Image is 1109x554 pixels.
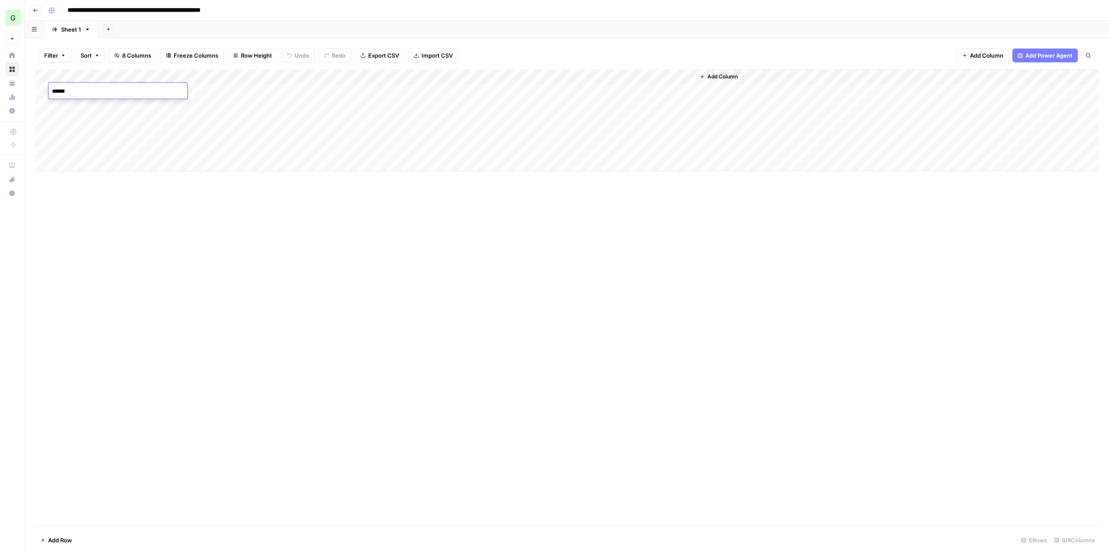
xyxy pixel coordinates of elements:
button: Import CSV [408,49,458,62]
div: What's new? [6,173,19,186]
span: Add Column [970,51,1003,60]
span: Filter [44,51,58,60]
button: Add Row [35,533,77,547]
button: Redo [318,49,351,62]
button: Workspace: Growth 49 [5,7,19,29]
button: Undo [281,49,315,62]
a: Sheet 1 [44,21,98,38]
button: Filter [39,49,71,62]
button: Sort [75,49,105,62]
button: Add Power Agent [1012,49,1078,62]
span: Add Row [48,536,72,544]
button: Help + Support [5,186,19,200]
button: Row Height [227,49,278,62]
span: 8 Columns [122,51,151,60]
button: 8 Columns [109,49,157,62]
span: Add Column [707,73,738,81]
a: Usage [5,90,19,104]
span: Sort [81,51,92,60]
a: AirOps Academy [5,159,19,172]
div: Sheet 1 [61,25,81,34]
span: Export CSV [368,51,399,60]
a: Your Data [5,76,19,90]
button: Add Column [957,49,1009,62]
a: Browse [5,62,19,76]
div: 5 Rows [1018,533,1051,547]
span: Import CSV [422,51,453,60]
span: Freeze Columns [174,51,218,60]
button: Export CSV [355,49,405,62]
a: Settings [5,104,19,118]
button: Freeze Columns [160,49,224,62]
span: Add Power Agent [1025,51,1073,60]
button: What's new? [5,172,19,186]
div: 8/8 Columns [1051,533,1099,547]
span: G [10,13,16,23]
span: Row Height [241,51,272,60]
a: Home [5,49,19,62]
span: Undo [295,51,309,60]
span: Redo [332,51,346,60]
button: Add Column [696,71,741,82]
